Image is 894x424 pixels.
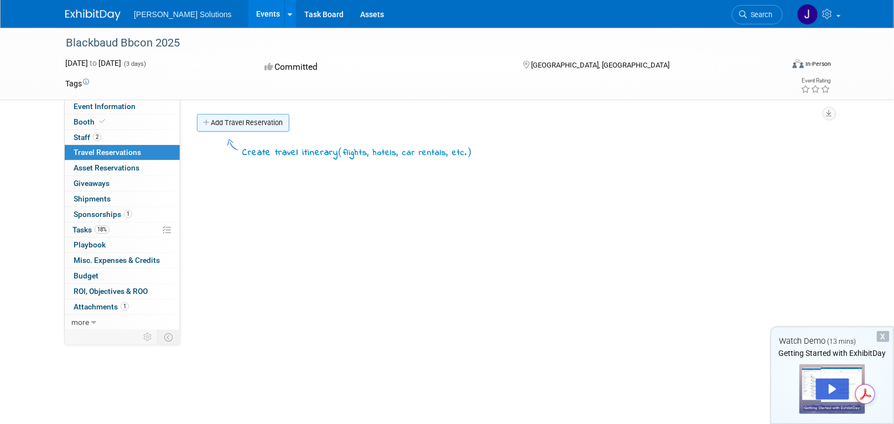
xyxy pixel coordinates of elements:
span: ) [467,146,472,157]
span: Asset Reservations [74,163,139,172]
span: [PERSON_NAME] Solutions [134,10,232,19]
td: Tags [65,78,89,89]
img: Format-Inperson.png [793,59,804,68]
span: Shipments [74,194,111,203]
a: Playbook [65,237,180,252]
a: Giveaways [65,176,180,191]
div: In-Person [805,60,831,68]
span: Booth [74,117,107,126]
a: Sponsorships1 [65,207,180,222]
span: (3 days) [123,60,146,68]
span: more [71,318,89,327]
div: Blackbaud Bbcon 2025 [62,33,766,53]
span: Playbook [74,240,106,249]
div: Create travel itinerary [242,145,472,160]
a: Attachments1 [65,299,180,314]
span: ROI, Objectives & ROO [74,287,148,296]
div: Getting Started with ExhibitDay [771,348,893,359]
a: Asset Reservations [65,161,180,175]
div: Committed [261,58,506,77]
span: Travel Reservations [74,148,141,157]
span: [GEOGRAPHIC_DATA], [GEOGRAPHIC_DATA] [531,61,669,69]
span: to [88,59,98,68]
a: Budget [65,268,180,283]
span: flights, hotels, car rentals, etc. [343,147,467,159]
div: Event Rating [801,78,831,84]
span: Search [747,11,772,19]
img: Jadie Gamble [797,4,818,25]
span: 1 [124,210,132,218]
a: Add Travel Reservation [197,114,289,132]
span: Staff [74,133,101,142]
a: Tasks18% [65,223,180,237]
span: Attachments [74,302,129,311]
span: 1 [121,302,129,311]
td: Toggle Event Tabs [158,330,180,344]
td: Personalize Event Tab Strip [138,330,158,344]
span: Misc. Expenses & Credits [74,256,160,265]
a: Shipments [65,192,180,206]
span: 2 [93,133,101,141]
i: Booth reservation complete [100,118,105,125]
div: Event Format [718,58,831,74]
a: more [65,315,180,330]
span: (13 mins) [828,338,856,345]
a: Travel Reservations [65,145,180,160]
span: 18% [95,225,110,234]
a: Search [732,5,783,24]
div: Dismiss [877,331,890,342]
a: ROI, Objectives & ROO [65,284,180,299]
a: Misc. Expenses & Credits [65,253,180,268]
a: Event Information [65,99,180,114]
span: [DATE] [DATE] [65,59,121,68]
img: ExhibitDay [65,9,121,20]
a: Staff2 [65,130,180,145]
div: Watch Demo [771,335,893,347]
span: Giveaways [74,179,110,188]
div: Play [816,379,849,400]
span: ( [338,146,343,157]
a: Booth [65,115,180,130]
span: Event Information [74,102,136,111]
span: Sponsorships [74,210,132,219]
span: Budget [74,271,98,280]
span: Tasks [72,225,110,234]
